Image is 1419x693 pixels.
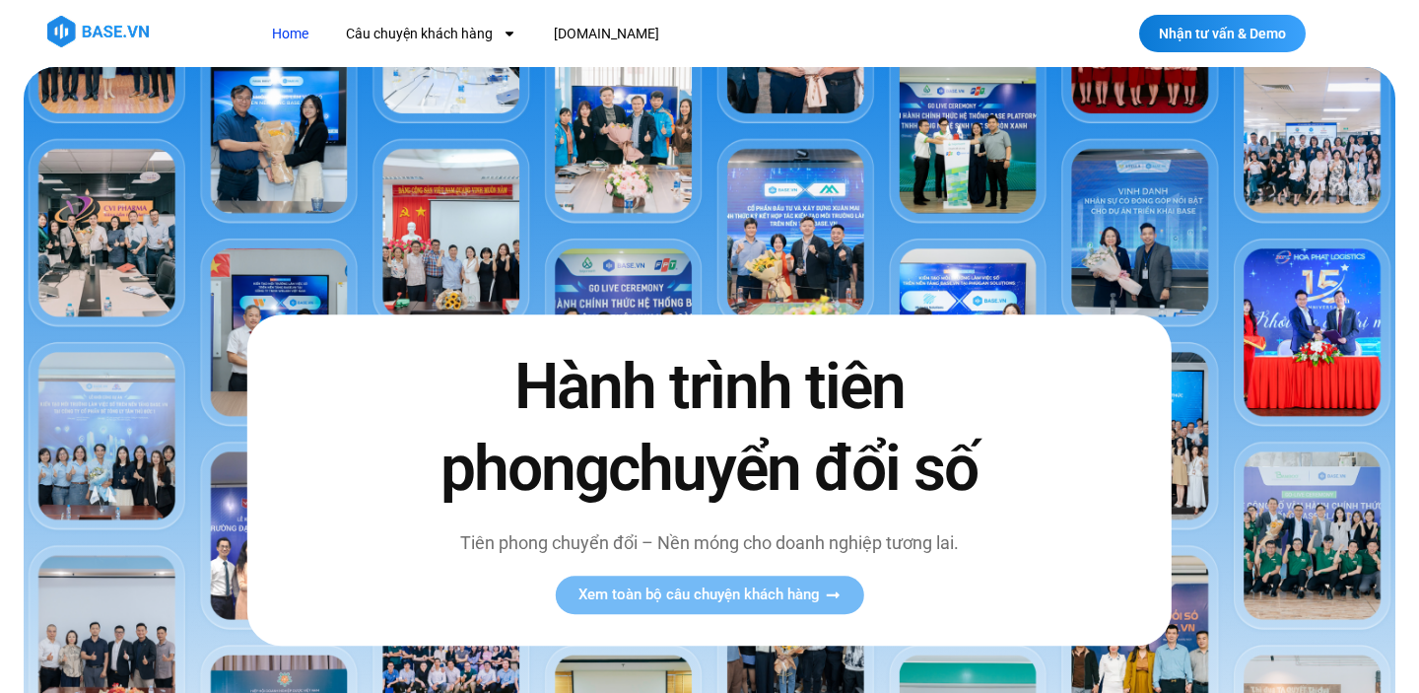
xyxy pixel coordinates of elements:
[608,432,978,506] span: chuyển đổi số
[399,529,1020,556] p: Tiên phong chuyển đổi – Nền móng cho doanh nghiệp tương lai.
[555,576,863,614] a: Xem toàn bộ câu chuyện khách hàng
[578,588,820,602] span: Xem toàn bộ câu chuyện khách hàng
[331,16,531,52] a: Câu chuyện khách hàng
[399,346,1020,510] h2: Hành trình tiên phong
[257,16,323,52] a: Home
[1139,15,1306,52] a: Nhận tư vấn & Demo
[257,16,1013,52] nav: Menu
[1159,27,1286,40] span: Nhận tư vấn & Demo
[539,16,674,52] a: [DOMAIN_NAME]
